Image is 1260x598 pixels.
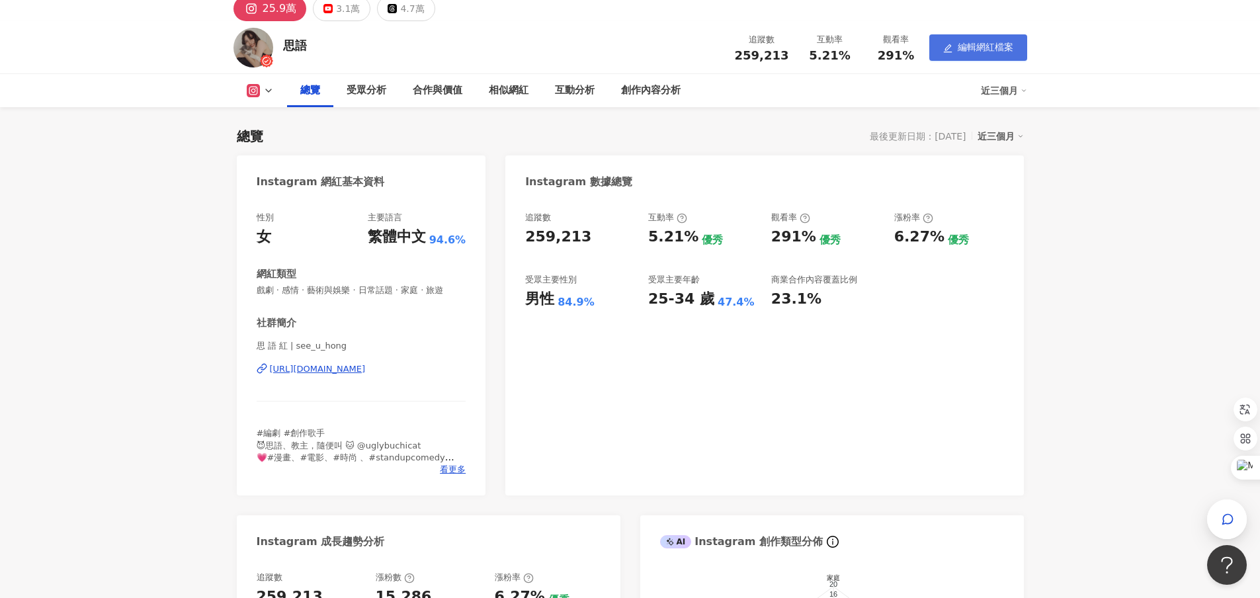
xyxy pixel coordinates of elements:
[871,33,921,46] div: 觀看率
[429,233,466,247] span: 94.6%
[270,363,366,375] div: [URL][DOMAIN_NAME]
[283,37,307,54] div: 思語
[958,42,1013,52] span: 編輯網紅檔案
[943,44,952,53] span: edit
[257,175,385,189] div: Instagram 網紅基本資料
[648,274,700,286] div: 受眾主要年齡
[257,428,454,498] span: #編劇 #創作歌手 😈思語、教主，隨便叫 🐱 @uglybuchicat 💗#漫畫、#電影、#時尚 、#standupcomedy 💼無經紀約，合作接洽請寄email [EMAIL_ADDRES...
[525,274,577,286] div: 受眾主要性別
[805,33,855,46] div: 互動率
[525,227,591,247] div: 259,213
[368,227,426,247] div: 繁體中文
[257,212,274,224] div: 性別
[257,572,282,583] div: 追蹤數
[809,49,850,62] span: 5.21%
[233,28,273,67] img: KOL Avatar
[300,83,320,99] div: 總覽
[825,534,841,550] span: info-circle
[555,83,595,99] div: 互動分析
[495,572,534,583] div: 漲粉率
[648,289,714,310] div: 25-34 歲
[525,212,551,224] div: 追蹤數
[1207,545,1247,585] iframe: Help Scout Beacon - Open
[525,289,554,310] div: 男性
[648,227,698,247] div: 5.21%
[981,80,1027,101] div: 近三個月
[257,340,466,352] span: 思 語 紅 | see_u_hong
[257,267,296,281] div: 網紅類型
[771,289,821,310] div: 23.1%
[735,48,789,62] span: 259,213
[413,83,462,99] div: 合作與價值
[648,212,687,224] div: 互動率
[771,227,816,247] div: 291%
[376,572,415,583] div: 漲粉數
[894,227,945,247] div: 6.27%
[718,295,755,310] div: 47.4%
[870,131,966,142] div: 最後更新日期：[DATE]
[440,464,466,476] span: 看更多
[257,363,466,375] a: [URL][DOMAIN_NAME]
[368,212,402,224] div: 主要語言
[827,574,840,581] text: 家庭
[771,212,810,224] div: 觀看率
[489,83,528,99] div: 相似網紅
[929,34,1027,61] button: edit編輯網紅檔案
[948,233,969,247] div: 優秀
[978,128,1024,145] div: 近三個月
[878,49,915,62] span: 291%
[771,274,857,286] div: 商業合作內容覆蓋比例
[735,33,789,46] div: 追蹤數
[257,227,271,247] div: 女
[660,534,823,549] div: Instagram 創作類型分佈
[237,127,263,146] div: 總覽
[257,534,385,549] div: Instagram 成長趨勢分析
[660,535,692,548] div: AI
[702,233,723,247] div: 優秀
[819,233,841,247] div: 優秀
[829,580,837,588] text: 20
[347,83,386,99] div: 受眾分析
[257,316,296,330] div: 社群簡介
[257,284,466,296] span: 戲劇 · 感情 · 藝術與娛樂 · 日常話題 · 家庭 · 旅遊
[621,83,681,99] div: 創作內容分析
[894,212,933,224] div: 漲粉率
[525,175,632,189] div: Instagram 數據總覽
[558,295,595,310] div: 84.9%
